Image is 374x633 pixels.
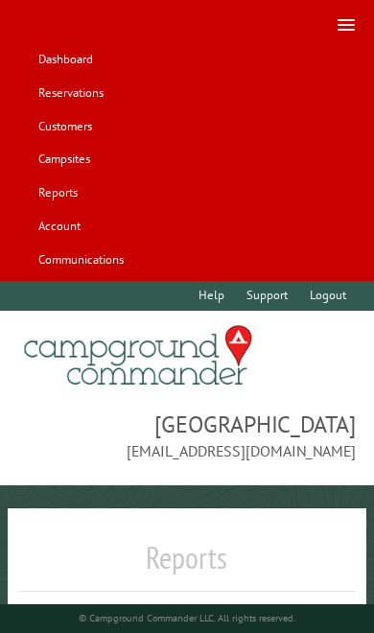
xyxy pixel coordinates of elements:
[29,245,132,274] a: Communications
[237,281,296,311] a: Support
[18,318,258,393] img: Campground Commander
[300,281,355,311] a: Logout
[29,45,102,75] a: Dashboard
[29,111,101,141] a: Customers
[79,612,295,624] small: © Campground Commander LLC. All rights reserved.
[29,178,86,208] a: Reports
[189,281,233,311] a: Help
[18,539,355,592] h1: Reports
[29,145,99,175] a: Campsites
[29,211,89,241] a: Account
[29,79,112,108] a: Reservations
[18,409,355,462] span: [GEOGRAPHIC_DATA] [EMAIL_ADDRESS][DOMAIN_NAME]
